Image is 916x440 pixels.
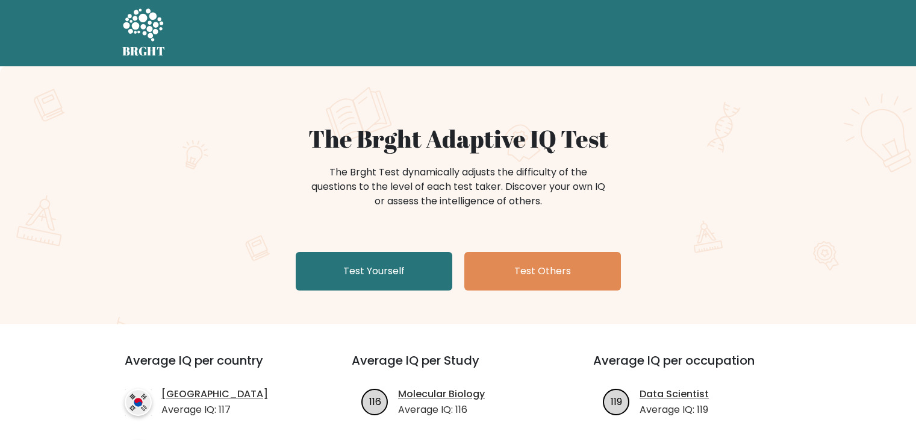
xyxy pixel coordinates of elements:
img: country [125,389,152,416]
h3: Average IQ per country [125,353,308,382]
a: BRGHT [122,5,166,61]
a: [GEOGRAPHIC_DATA] [161,387,268,401]
p: Average IQ: 119 [640,403,709,417]
text: 116 [369,394,381,408]
p: Average IQ: 116 [398,403,485,417]
div: The Brght Test dynamically adjusts the difficulty of the questions to the level of each test take... [308,165,609,209]
h5: BRGHT [122,44,166,58]
a: Molecular Biology [398,387,485,401]
a: Data Scientist [640,387,709,401]
a: Test Others [464,252,621,291]
a: Test Yourself [296,252,452,291]
h3: Average IQ per occupation [593,353,806,382]
text: 119 [611,394,622,408]
p: Average IQ: 117 [161,403,268,417]
h1: The Brght Adaptive IQ Test [164,124,752,153]
h3: Average IQ per Study [352,353,564,382]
